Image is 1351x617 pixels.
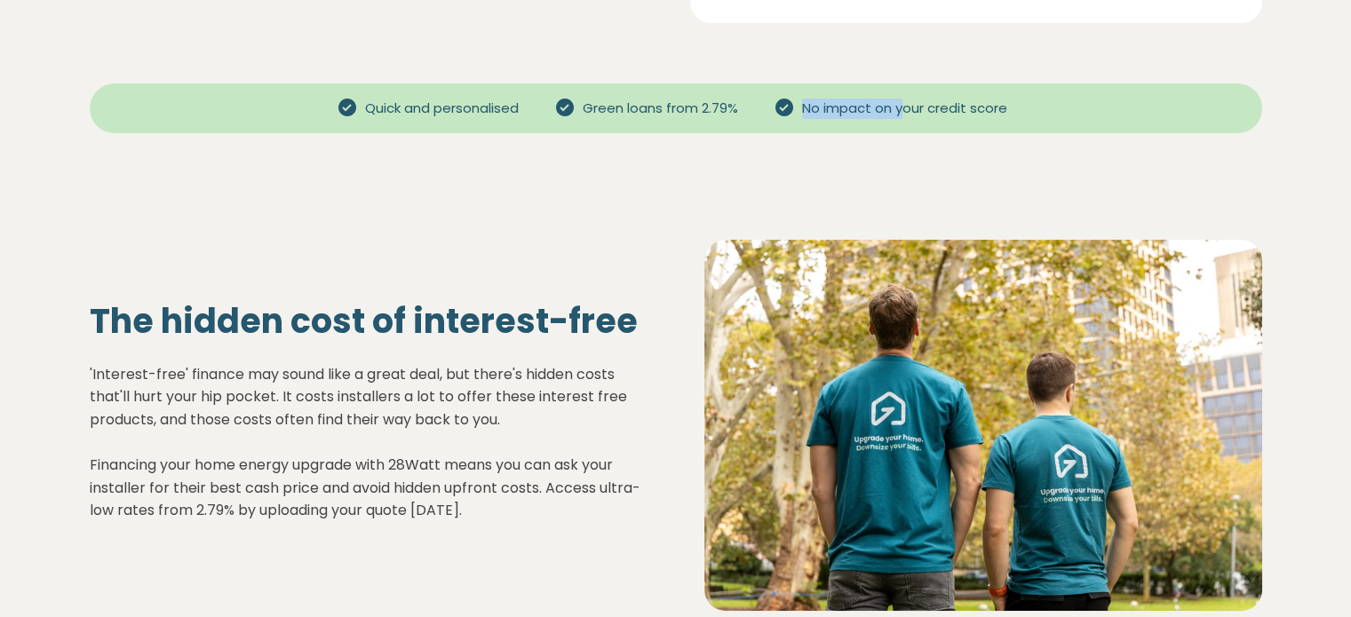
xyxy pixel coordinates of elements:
[704,240,1262,611] img: Solar panel installation on a residential roof
[795,99,1014,119] span: No impact on your credit score
[358,99,526,119] span: Quick and personalised
[1262,532,1351,617] iframe: Chat Widget
[90,301,648,342] h2: The hidden cost of interest-free
[576,99,745,119] span: Green loans from 2.79%
[90,363,648,522] p: 'Interest-free' finance may sound like a great deal, but there's hidden costs that'll hurt your h...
